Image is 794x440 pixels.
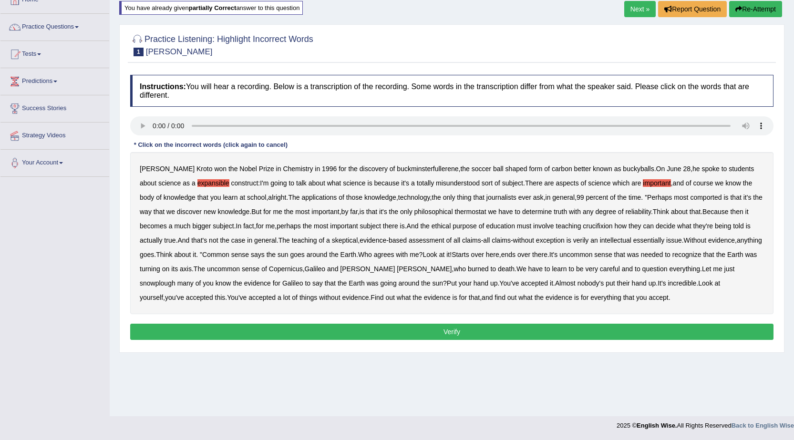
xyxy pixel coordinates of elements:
[243,222,254,230] b: fact
[486,222,515,230] b: education
[432,194,441,201] b: the
[204,208,216,215] b: new
[745,208,749,215] b: it
[177,208,202,215] b: discover
[130,75,773,107] h4: You will hear a recording. Below is a transcription of the recording. Some words in the transcrip...
[341,208,349,215] b: by
[322,165,337,173] b: 1996
[193,222,211,230] b: bigger
[454,236,460,244] b: all
[213,222,234,230] b: subject
[490,265,496,273] b: to
[515,208,520,215] b: to
[214,165,227,173] b: won
[423,251,437,258] b: Look
[528,265,543,273] b: have
[397,265,452,273] b: [PERSON_NAME]
[140,236,162,244] b: actually
[610,194,616,201] b: of
[130,324,773,340] button: Verify
[140,222,167,230] b: becomes
[134,48,144,56] span: 1
[197,179,229,187] b: expansible
[339,165,346,173] b: for
[673,179,684,187] b: and
[314,222,328,230] b: most
[263,208,271,215] b: for
[492,236,511,244] b: claims
[692,165,700,173] b: he
[656,165,665,173] b: On
[546,194,551,201] b: in
[730,194,741,201] b: that
[332,236,358,244] b: skeptical
[301,194,337,201] b: applications
[247,194,266,201] b: school
[594,251,612,258] b: sense
[130,152,773,314] div: , . , : . , , . , , , , . " . , , . . . , , . . . , - - - . , . . " . ? ! , . . , , . . ? . . . ....
[239,194,245,201] b: at
[513,236,534,244] b: without
[529,165,542,173] b: form
[613,179,630,187] b: which
[556,179,578,187] b: aspects
[364,194,396,201] b: knowledge
[713,265,722,273] b: me
[303,222,312,230] b: the
[517,222,531,230] b: must
[174,251,191,258] b: about
[183,179,190,187] b: as
[488,208,496,215] b: we
[716,251,725,258] b: the
[576,265,584,273] b: be
[270,179,287,187] b: going
[256,222,264,230] b: for
[737,236,762,244] b: anything
[665,251,670,258] b: to
[350,208,358,215] b: far
[379,208,387,215] b: it's
[276,165,281,173] b: in
[0,14,109,38] a: Practice Questions
[311,208,339,215] b: important
[743,194,752,201] b: it's
[360,236,386,244] b: evidence
[732,422,794,429] a: Back to English Wise
[307,251,328,258] b: around
[586,265,598,273] b: very
[166,208,175,215] b: we
[329,251,338,258] b: the
[693,222,713,230] b: they're
[618,194,627,201] b: the
[146,47,213,56] small: [PERSON_NAME]
[209,236,218,244] b: not
[398,194,430,201] b: technology
[583,208,594,215] b: any
[658,1,727,17] button: Report Question
[180,265,192,273] b: axis
[417,179,434,187] b: totally
[327,179,341,187] b: what
[189,4,237,11] b: partially correct
[247,236,252,244] b: in
[346,194,362,201] b: those
[474,194,485,201] b: that
[242,265,259,273] b: sense
[629,222,641,230] b: they
[674,194,688,201] b: most
[482,179,493,187] b: sort
[581,179,587,187] b: of
[360,165,388,173] b: discovery
[472,165,491,173] b: soccer
[703,251,714,258] b: that
[119,1,303,15] div: You have already given answer to this question
[446,251,450,258] b: it
[401,179,409,187] b: it's
[292,236,317,244] b: teaching
[623,165,654,173] b: buckyballs
[573,236,589,244] b: verily
[202,251,229,258] b: Common
[397,165,458,173] b: buckminsterfullerene
[140,165,195,173] b: [PERSON_NAME]
[231,251,249,258] b: sense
